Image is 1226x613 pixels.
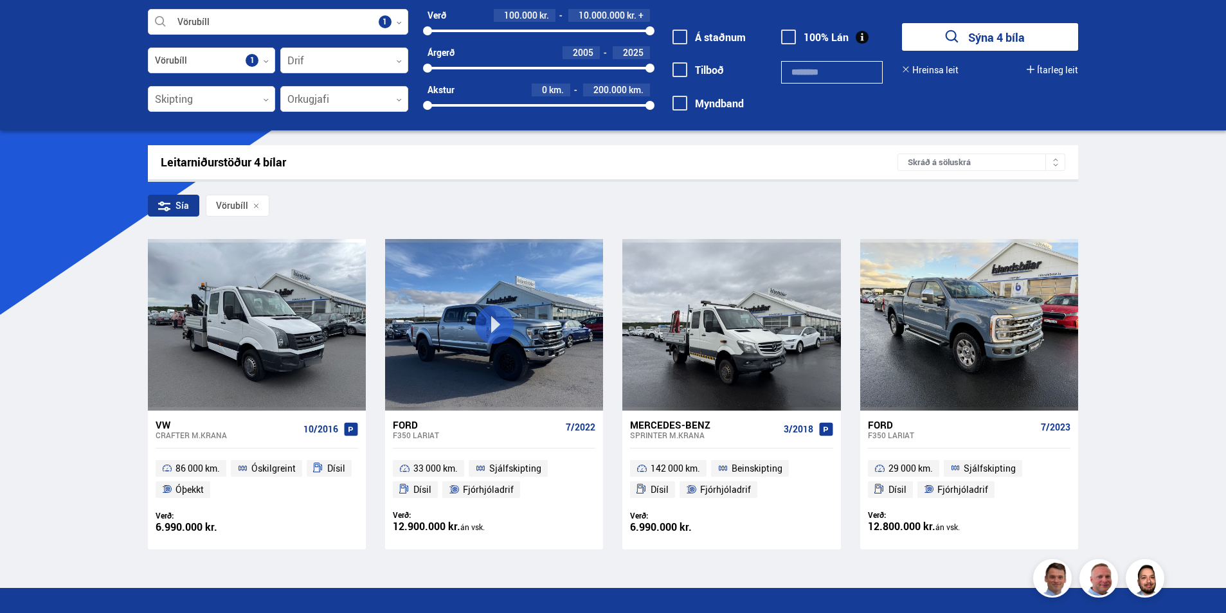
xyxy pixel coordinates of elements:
div: VW [156,419,298,431]
span: Fjórhjóladrif [700,482,751,497]
span: 7/2023 [1041,422,1070,432]
span: 200.000 [593,84,627,96]
span: km. [629,85,644,95]
div: Verð: [630,511,732,520]
span: 2005 [573,46,593,58]
span: 10.000.000 [579,9,625,21]
span: Óþekkt [176,482,204,497]
div: 6.990.000 kr. [156,522,257,533]
span: Dísil [327,461,345,476]
span: Vörubíll [216,200,248,211]
div: Leitarniðurstöður 4 bílar [161,155,898,169]
span: Dísil [651,482,669,497]
div: 12.900.000 kr. [393,521,494,533]
span: 29 000 km. [888,461,933,476]
span: km. [549,85,564,95]
span: Sjálfskipting [489,461,541,476]
button: Open LiveChat chat widget [10,5,49,44]
div: Verð: [868,510,969,520]
label: Myndband [672,98,744,109]
span: 7/2022 [566,422,595,432]
label: Tilboð [672,64,724,76]
div: Verð: [393,510,494,520]
img: nhp88E3Fdnt1Opn2.png [1128,561,1166,600]
div: Crafter M.KRANA [156,431,298,440]
a: Ford F350 LARIAT 7/2022 33 000 km. Sjálfskipting Dísil Fjórhjóladrif Verð: 12.900.000 kr.án vsk. [385,411,603,549]
span: 10/2016 [303,424,338,434]
div: Mercedes-Benz [630,419,778,431]
div: Sprinter M.KRANA [630,431,778,440]
span: Sjálfskipting [964,461,1016,476]
button: Sýna 4 bíla [902,23,1078,51]
img: FbJEzSuNWCJXmdc-.webp [1035,561,1074,600]
span: 2025 [623,46,644,58]
div: F350 LARIAT [393,431,561,440]
span: 0 [542,84,547,96]
div: 12.800.000 kr. [868,521,969,533]
button: Ítarleg leit [1027,65,1078,75]
span: 86 000 km. [176,461,220,476]
div: Ford [393,419,561,431]
span: Beinskipting [732,461,782,476]
button: Hreinsa leit [902,65,959,75]
span: 33 000 km. [413,461,458,476]
span: án vsk. [460,522,485,532]
span: Fjórhjóladrif [463,482,514,497]
div: Verð: [156,511,257,520]
div: Akstur [428,85,455,95]
div: 6.990.000 kr. [630,522,732,533]
div: Skráð á söluskrá [897,154,1065,171]
span: Dísil [413,482,431,497]
a: VW Crafter M.KRANA 10/2016 86 000 km. Óskilgreint Dísil Óþekkt Verð: 6.990.000 kr. [148,411,366,549]
span: kr. [627,10,636,21]
span: 100.000 [504,9,537,21]
span: kr. [539,10,549,21]
div: Sía [148,195,199,217]
a: Mercedes-Benz Sprinter M.KRANA 3/2018 142 000 km. Beinskipting Dísil Fjórhjóladrif Verð: 6.990.00... [622,411,840,549]
div: Ford [868,419,1036,431]
div: F350 LARIAT [868,431,1036,440]
span: 3/2018 [784,424,813,434]
span: Dísil [888,482,906,497]
img: siFngHWaQ9KaOqBr.png [1081,561,1120,600]
div: Verð [428,10,446,21]
div: Árgerð [428,48,455,58]
span: Fjórhjóladrif [937,482,988,497]
span: + [638,10,644,21]
span: 142 000 km. [651,461,700,476]
label: Á staðnum [672,31,746,43]
span: Óskilgreint [251,461,296,476]
label: 100% Lán [781,31,849,43]
span: án vsk. [935,522,960,532]
a: Ford F350 LARIAT 7/2023 29 000 km. Sjálfskipting Dísil Fjórhjóladrif Verð: 12.800.000 kr.án vsk. [860,411,1078,549]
